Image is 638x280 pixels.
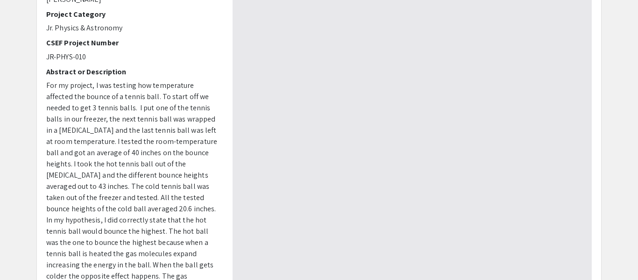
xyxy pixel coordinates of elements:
h2: CSEF Project Number [46,38,219,47]
p: Jr. Physics & Astronomy [46,22,219,34]
p: JR-PHYS-010 [46,51,219,63]
h2: Project Category [46,10,219,19]
iframe: Chat [598,238,631,273]
h2: Abstract or Description [46,67,219,76]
